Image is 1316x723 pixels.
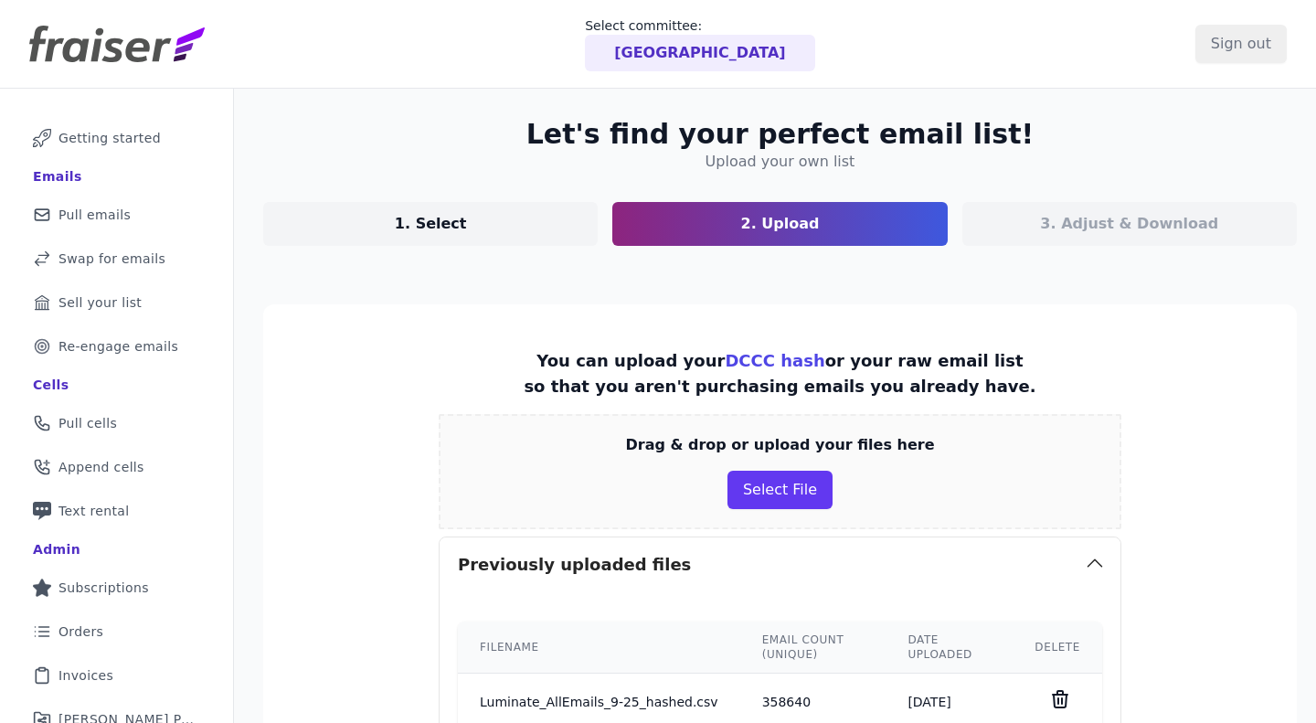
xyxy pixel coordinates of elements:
span: Orders [58,622,103,641]
a: Getting started [15,118,218,158]
a: Swap for emails [15,239,218,279]
div: Cells [33,376,69,394]
a: Re-engage emails [15,326,218,367]
h2: Let's find your perfect email list! [526,118,1034,151]
a: Sell your list [15,282,218,323]
th: Email count (unique) [740,622,886,674]
button: Select File [727,471,833,509]
button: Previously uploaded files [440,537,1120,592]
span: Pull cells [58,414,117,432]
span: Swap for emails [58,250,165,268]
span: Append cells [58,458,144,476]
a: Pull cells [15,403,218,443]
span: Sell your list [58,293,142,312]
p: 3. Adjust & Download [1040,213,1218,235]
div: Admin [33,540,80,558]
p: Drag & drop or upload your files here [625,434,934,456]
a: 1. Select [263,202,598,246]
img: Fraiser Logo [29,26,205,62]
span: Re-engage emails [58,337,178,356]
h4: Upload your own list [706,151,855,173]
span: Text rental [58,502,130,520]
a: Invoices [15,655,218,696]
span: Getting started [58,129,161,147]
th: Date uploaded [886,622,1013,674]
a: Append cells [15,447,218,487]
span: Subscriptions [58,579,149,597]
a: Subscriptions [15,568,218,608]
th: Filename [458,622,740,674]
input: Sign out [1195,25,1287,63]
a: Pull emails [15,195,218,235]
p: [GEOGRAPHIC_DATA] [614,42,785,64]
p: You can upload your or your raw email list so that you aren't purchasing emails you already have. [524,348,1035,399]
span: Pull emails [58,206,131,224]
div: Emails [33,167,82,186]
a: Text rental [15,491,218,531]
p: 2. Upload [741,213,820,235]
th: Delete [1013,622,1102,674]
span: Invoices [58,666,113,685]
a: 2. Upload [612,202,947,246]
h3: Previously uploaded files [458,552,691,578]
a: Orders [15,611,218,652]
a: DCCC hash [725,351,824,370]
a: Select committee: [GEOGRAPHIC_DATA] [585,16,814,71]
p: 1. Select [395,213,467,235]
p: Select committee: [585,16,814,35]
